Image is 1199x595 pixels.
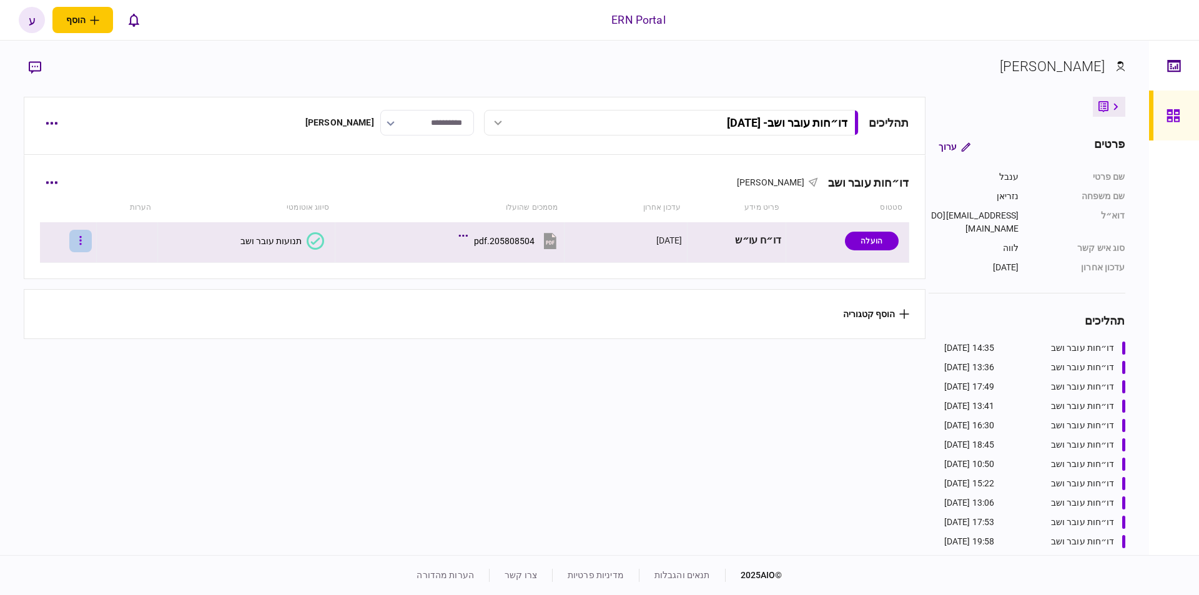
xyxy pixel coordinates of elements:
div: [PERSON_NAME] [1000,56,1105,77]
div: 13:41 [DATE] [944,400,995,413]
div: [PERSON_NAME] [305,116,374,129]
a: דו״חות עובר ושב10:50 [DATE] [944,458,1125,471]
a: צרו קשר [505,570,537,580]
div: 16:30 [DATE] [944,419,995,432]
div: דו״חות עובר ושב [1051,438,1115,451]
a: דו״חות עובר ושב15:22 [DATE] [944,477,1125,490]
div: תנועות עובר ושב [240,236,302,246]
button: הוסף קטגוריה [843,309,909,319]
div: 17:49 [DATE] [944,380,995,393]
a: דו״חות עובר ושב13:06 [DATE] [944,496,1125,509]
div: © 2025 AIO [725,569,782,582]
div: [DATE] [656,234,683,247]
button: ערוך [929,135,980,158]
button: 205808504.pdf [461,227,560,255]
button: דו״חות עובר ושב- [DATE] [484,110,859,135]
div: דו״חות עובר ושב [1051,361,1115,374]
th: הערות [97,194,158,222]
div: דו״חות עובר ושב [1051,400,1115,413]
div: 13:36 [DATE] [944,361,995,374]
a: דו״חות עובר ושב13:41 [DATE] [944,400,1125,413]
div: תהליכים [869,114,909,131]
div: 14:35 [DATE] [944,342,995,355]
div: נזריאן [929,190,1019,203]
div: 13:06 [DATE] [944,496,995,509]
div: שם פרטי [1032,170,1125,184]
div: 205808504.pdf [474,236,535,246]
div: סוג איש קשר [1032,242,1125,255]
div: פרטים [1094,135,1125,158]
th: עדכון אחרון [564,194,687,222]
div: הועלה [845,232,899,250]
a: דו״חות עובר ושב18:45 [DATE] [944,438,1125,451]
div: דו״חות עובר ושב [1051,419,1115,432]
th: פריט מידע [687,194,786,222]
div: דו״חות עובר ושב [1051,342,1115,355]
div: דו״ח עו״ש [692,227,781,255]
th: סטטוס [786,194,909,222]
div: 10:50 [DATE] [944,458,995,471]
div: דו״חות עובר ושב [1051,477,1115,490]
button: תנועות עובר ושב [240,232,324,250]
div: דו״חות עובר ושב [1051,458,1115,471]
div: דו״חות עובר ושב [1051,380,1115,393]
button: ע [19,7,45,33]
div: ERN Portal [611,12,665,28]
a: דו״חות עובר ושב16:30 [DATE] [944,419,1125,432]
div: 17:53 [DATE] [944,516,995,529]
div: 15:22 [DATE] [944,477,995,490]
a: דו״חות עובר ושב19:58 [DATE] [944,535,1125,548]
a: תנאים והגבלות [654,570,710,580]
span: [PERSON_NAME] [737,177,805,187]
div: דו״חות עובר ושב - [DATE] [727,116,847,129]
button: פתח תפריט להוספת לקוח [52,7,113,33]
div: [DATE] [929,261,1019,274]
a: דו״חות עובר ושב17:53 [DATE] [944,516,1125,529]
a: דו״חות עובר ושב14:35 [DATE] [944,342,1125,355]
div: דו״חות עובר ושב [1051,516,1115,529]
div: דוא״ל [1032,209,1125,235]
div: דו״חות עובר ושב [818,176,909,189]
div: לווה [929,242,1019,255]
button: פתח רשימת התראות [121,7,147,33]
div: 18:45 [DATE] [944,438,995,451]
div: תהליכים [929,312,1125,329]
div: שם משפחה [1032,190,1125,203]
a: דו״חות עובר ושב13:36 [DATE] [944,361,1125,374]
div: דו״חות עובר ושב [1051,535,1115,548]
div: 19:58 [DATE] [944,535,995,548]
div: [EMAIL_ADDRESS][DOMAIN_NAME] [929,209,1019,235]
a: הערות מהדורה [417,570,474,580]
div: ענבל [929,170,1019,184]
th: מסמכים שהועלו [335,194,565,222]
a: מדיניות פרטיות [568,570,624,580]
th: סיווג אוטומטי [157,194,335,222]
a: דו״חות עובר ושב17:49 [DATE] [944,380,1125,393]
div: עדכון אחרון [1032,261,1125,274]
div: דו״חות עובר ושב [1051,496,1115,509]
